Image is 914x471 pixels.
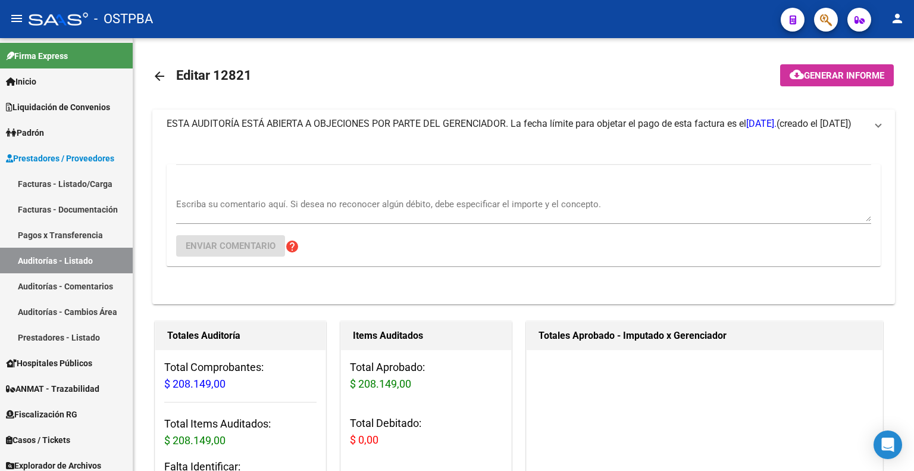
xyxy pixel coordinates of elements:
[874,431,902,459] div: Open Intercom Messenger
[186,241,276,251] span: Enviar comentario
[6,126,44,139] span: Padrón
[780,64,894,86] button: Generar informe
[6,75,36,88] span: Inicio
[164,378,226,390] span: $ 208.149,00
[167,326,314,345] h1: Totales Auditoría
[152,138,895,304] div: ESTA AUDITORÍA ESTÁ ABIERTA A OBJECIONES POR PARTE DEL GERENCIADOR. La fecha límite para objetar ...
[285,239,299,254] mat-icon: help
[6,101,110,114] span: Liquidación de Convenios
[152,69,167,83] mat-icon: arrow_back
[164,416,317,449] h3: Total Items Auditados:
[6,152,114,165] span: Prestadores / Proveedores
[167,118,777,129] span: ESTA AUDITORÍA ESTÁ ABIERTA A OBJECIONES POR PARTE DEL GERENCIADOR. La fecha límite para objetar ...
[350,415,502,448] h3: Total Debitado:
[6,357,92,370] span: Hospitales Públicos
[350,433,378,446] span: $ 0,00
[6,382,99,395] span: ANMAT - Trazabilidad
[890,11,904,26] mat-icon: person
[350,359,502,392] h3: Total Aprobado:
[164,359,317,392] h3: Total Comprobantes:
[353,326,499,345] h1: Items Auditados
[746,118,777,129] span: [DATE].
[176,68,252,83] span: Editar 12821
[152,110,895,138] mat-expansion-panel-header: ESTA AUDITORÍA ESTÁ ABIERTA A OBJECIONES POR PARTE DEL GERENCIADOR. La fecha límite para objetar ...
[790,67,804,82] mat-icon: cloud_download
[777,117,852,130] span: (creado el [DATE])
[350,378,411,390] span: $ 208.149,00
[6,408,77,421] span: Fiscalización RG
[176,235,285,257] button: Enviar comentario
[539,326,871,345] h1: Totales Aprobado - Imputado x Gerenciador
[164,434,226,447] span: $ 208.149,00
[804,70,884,81] span: Generar informe
[6,49,68,63] span: Firma Express
[6,433,70,447] span: Casos / Tickets
[94,6,153,32] span: - OSTPBA
[10,11,24,26] mat-icon: menu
